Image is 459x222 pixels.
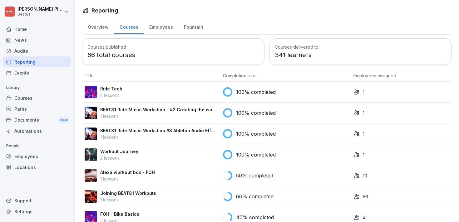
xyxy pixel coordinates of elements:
img: xbvu31sa20pj4hmtdjiczt0w.png [85,169,97,182]
span: Title [85,73,94,78]
p: 56 [363,193,368,200]
a: Employees [144,18,178,34]
a: Employees [3,151,71,162]
p: 100% completed [236,151,276,158]
p: 341 learners [275,50,447,60]
img: eoidwvypi8zd9rf3x45vywde.png [85,128,97,140]
div: Support [3,195,71,206]
a: Overview [82,18,114,34]
img: vo6qhssa0g1ejjlbymltehny.png [85,86,97,98]
p: 1 [363,152,364,158]
p: Alexa workout box - FOH [100,169,155,176]
span: Employees assigned [353,73,396,78]
img: k7go51jz1gvh8zp5joazd0zj.png [85,148,97,161]
p: [PERSON_NAME] Plessis [17,7,63,12]
p: Library [3,83,71,93]
a: Courses [3,93,71,104]
a: Courses [114,18,144,34]
p: Joining BEAT81 Workouts [100,190,156,196]
p: 1 [363,110,364,116]
p: 40% completed [236,214,274,221]
p: 1 [363,131,364,137]
img: bfc9wyk3yrnktfjhqkefwv3r.png [85,107,97,119]
a: Automations [3,126,71,137]
a: Locations [3,162,71,173]
p: 1 lessons [100,113,218,119]
p: FOH - Bike Basics [100,211,139,217]
div: Documents [3,114,71,126]
p: 66 total courses [87,50,259,60]
p: 2 lessons [100,155,138,161]
th: Completion rate [220,70,351,82]
a: DocumentsNew [3,114,71,126]
p: 100% completed [236,88,276,96]
p: Beat81 [17,12,63,17]
p: 1 lessons [100,134,218,140]
p: BEAT81 Ride Music Workshop - #2 Creating the warm up track. [100,106,218,113]
p: 100% completed [236,109,276,117]
a: Home [3,24,71,35]
h3: Courses delivered to [275,44,447,50]
div: New [59,117,69,124]
p: 100% completed [236,130,276,138]
h3: Courses published [87,44,259,50]
p: 1 [363,89,364,95]
p: Workout Journey [100,148,138,155]
p: Ride Tech [100,85,122,92]
a: Audits [3,46,71,56]
a: Reporting [3,56,71,67]
a: Settings [3,206,71,217]
p: BEAT81 Ride Music Workshop #3 Ableton Audio Effects [100,127,218,134]
a: Fountain [178,18,209,34]
a: News [3,35,71,46]
p: 10 [363,172,367,179]
img: pb5qkt8azgdg4u22hkdz48w0.png [85,190,97,203]
p: 66% completed [236,193,274,200]
p: 50% completed [236,172,273,179]
p: 1 lessons [100,196,156,203]
a: Events [3,67,71,78]
p: 4 [363,214,366,221]
p: 1 lessons [100,176,155,182]
p: 2 lessons [100,92,122,99]
a: Paths [3,104,71,114]
h1: Reporting [91,6,118,15]
p: People [3,141,71,151]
